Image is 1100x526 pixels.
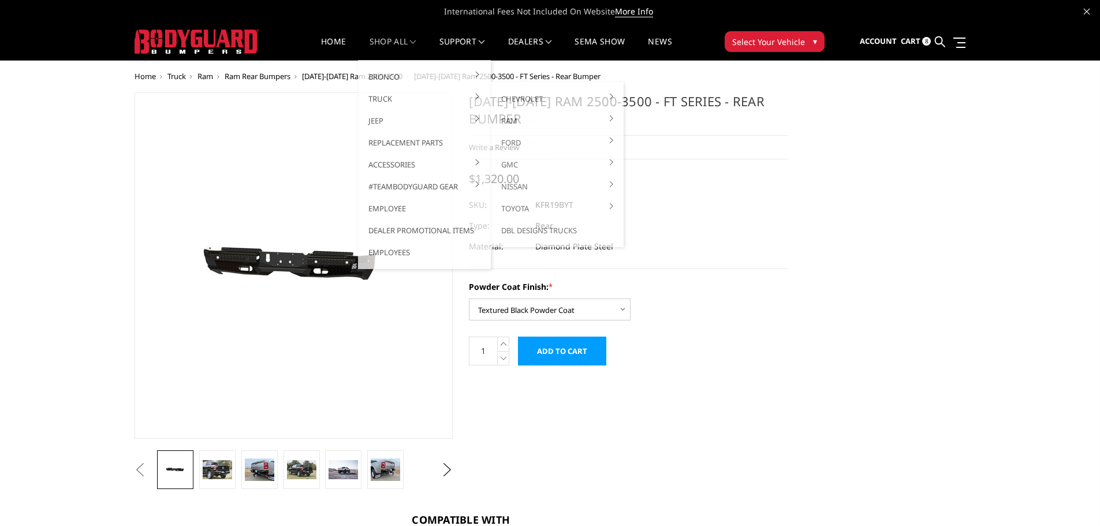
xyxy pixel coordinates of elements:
a: Toyota [495,197,619,219]
a: Ram [495,110,619,132]
a: 2019-2025 Ram 2500-3500 - FT Series - Rear Bumper [135,92,453,439]
a: Bronco [363,66,486,88]
a: Nissan [495,176,619,197]
a: News [648,38,672,60]
a: Dealer Promotional Items [363,219,486,241]
img: 2019-2025 Ram 2500-3500 - FT Series - Rear Bumper [245,458,274,480]
span: ▾ [813,35,817,47]
img: 2019-2025 Ram 2500-3500 - FT Series - Rear Bumper [329,460,358,480]
input: Add to Cart [518,337,606,365]
img: 2019-2025 Ram 2500-3500 - FT Series - Rear Bumper [371,458,400,480]
a: Support [439,38,485,60]
span: Select Your Vehicle [732,36,805,48]
a: SEMA Show [575,38,625,60]
a: [DATE]-[DATE] Ram 2500/3500 [302,71,402,81]
span: Account [860,36,897,46]
a: Jeep [363,110,486,132]
a: Account [860,26,897,57]
a: Employee [363,197,486,219]
button: Select Your Vehicle [725,31,825,52]
a: Ram Rear Bumpers [225,71,290,81]
a: GMC [495,154,619,176]
a: Replacement Parts [363,132,486,154]
a: Employees [363,241,486,263]
span: 8 [922,37,931,46]
button: Previous [132,461,149,479]
span: Cart [901,36,920,46]
a: Ram [197,71,213,81]
h1: [DATE]-[DATE] Ram 2500-3500 - FT Series - Rear Bumper [469,92,788,136]
a: Accessories [363,154,486,176]
a: Chevrolet [495,88,619,110]
a: Dealers [508,38,552,60]
a: Ford [495,132,619,154]
a: More Info [615,6,653,17]
label: Powder Coat Finish: [469,281,788,293]
img: BODYGUARD BUMPERS [135,29,259,54]
a: Truck [167,71,186,81]
a: Cart 8 [901,26,931,57]
a: Truck [363,88,486,110]
img: 2019-2025 Ram 2500-3500 - FT Series - Rear Bumper [203,460,232,480]
a: shop all [370,38,416,60]
a: #TeamBodyguard Gear [363,176,486,197]
a: Home [135,71,156,81]
img: 2019-2025 Ram 2500-3500 - FT Series - Rear Bumper [287,460,316,480]
a: Home [321,38,346,60]
a: [DATE]-[DATE] Bronco Front [495,66,619,88]
iframe: Chat Widget [1042,471,1100,526]
a: DBL Designs Trucks [495,219,619,241]
button: Next [438,461,456,479]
